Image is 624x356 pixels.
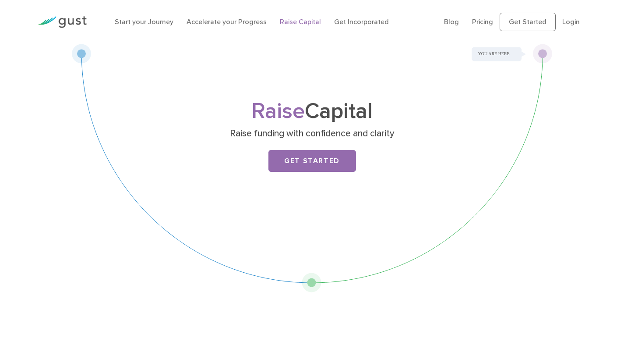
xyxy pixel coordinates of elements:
[472,18,493,26] a: Pricing
[139,101,485,121] h1: Capital
[251,98,305,124] span: Raise
[280,18,321,26] a: Raise Capital
[268,150,356,172] a: Get Started
[444,18,459,26] a: Blog
[562,18,580,26] a: Login
[500,13,556,31] a: Get Started
[115,18,173,26] a: Start your Journey
[38,16,87,28] img: Gust Logo
[142,128,482,140] p: Raise funding with confidence and clarity
[334,18,389,26] a: Get Incorporated
[187,18,267,26] a: Accelerate your Progress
